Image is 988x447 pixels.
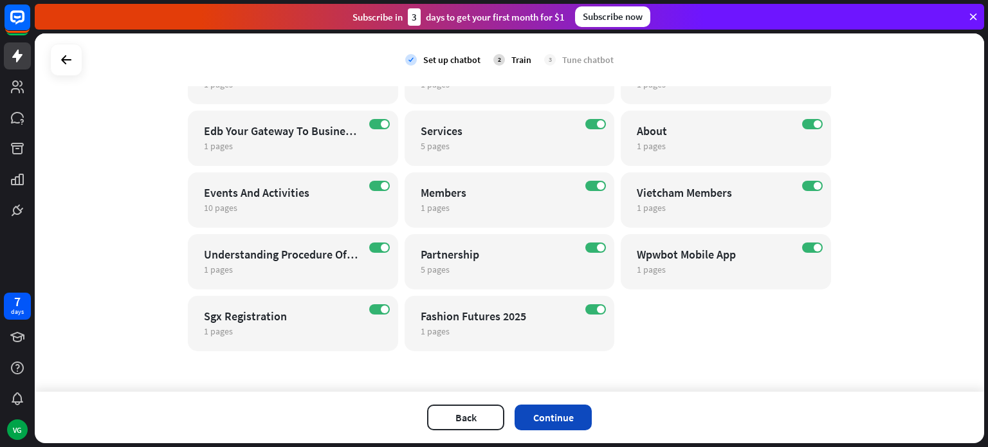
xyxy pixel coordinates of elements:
span: 1 pages [204,325,233,337]
div: Subscribe now [575,6,650,27]
div: Services [421,123,576,138]
div: Members [421,185,576,200]
div: Partnership [421,247,576,262]
div: Events And Activities [204,185,360,200]
div: Wpwbot Mobile App [637,247,792,262]
div: Vietcham Members [637,185,792,200]
button: Open LiveChat chat widget [10,5,49,44]
div: days [11,307,24,316]
span: 5 pages [421,140,450,152]
div: 3 [544,54,556,66]
span: 1 pages [204,264,233,275]
div: About [637,123,792,138]
div: Tune chatbot [562,54,614,66]
span: 1 pages [637,264,666,275]
span: 10 pages [204,202,237,214]
div: Set up chatbot [423,54,480,66]
span: 1 pages [637,202,666,214]
div: Subscribe in days to get your first month for $1 [352,8,565,26]
span: 1 pages [421,202,450,214]
span: 1 pages [421,325,450,337]
div: 7 [14,296,21,307]
div: Fashion Futures 2025 [421,309,576,324]
span: 5 pages [421,264,450,275]
span: 1 pages [204,140,233,152]
div: Train [511,54,531,66]
a: 7 days [4,293,31,320]
span: 1 pages [637,140,666,152]
button: Back [427,405,504,430]
button: Continue [515,405,592,430]
div: Sgx Registration [204,309,360,324]
div: Edb Your Gateway To Business Success In [GEOGRAPHIC_DATA] [204,123,360,138]
div: 3 [408,8,421,26]
div: VG [7,419,28,440]
div: 2 [493,54,505,66]
div: Understanding Procedure Of Setting Up Company In [GEOGRAPHIC_DATA] [204,247,360,262]
i: check [405,54,417,66]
